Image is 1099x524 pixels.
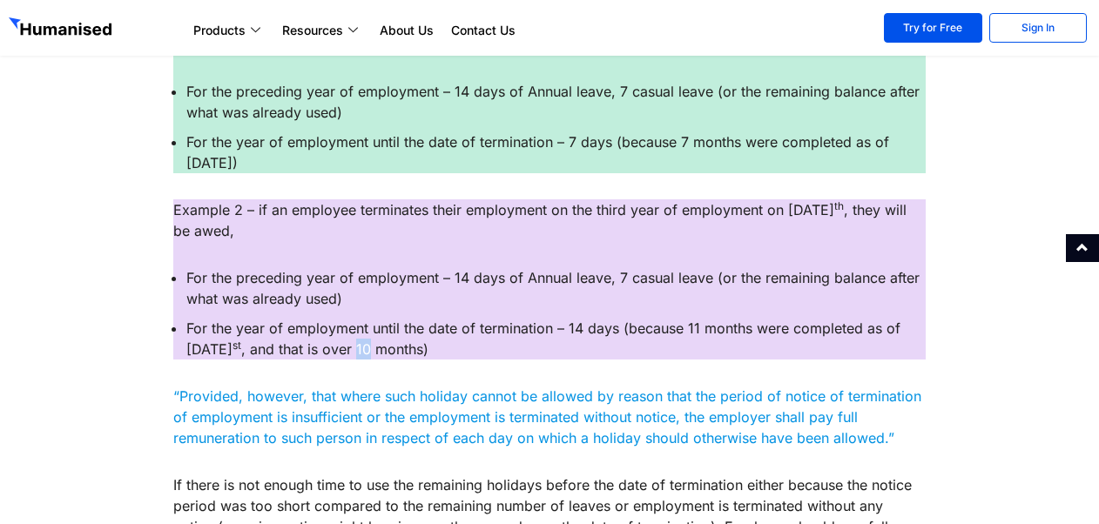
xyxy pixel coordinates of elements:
li: For the year of employment until the date of termination – 7 days (because 7 months were complete... [186,131,925,173]
a: About Us [371,20,442,41]
li: For the preceding year of employment – 14 days of Annual leave, 7 casual leave (or the remaining ... [186,267,925,309]
a: Products [185,20,273,41]
li: For the preceding year of employment – 14 days of Annual leave, 7 casual leave (or the remaining ... [186,81,925,123]
p: “Provided, however, that where such holiday cannot be allowed by reason that the period of notice... [173,386,925,448]
sup: st [233,339,241,352]
li: For the year of employment until the date of termination – 14 days (because 11 months were comple... [186,318,925,359]
sup: th [834,199,844,212]
img: GetHumanised Logo [9,17,115,40]
a: Contact Us [442,20,524,41]
a: Sign In [989,13,1087,43]
a: Resources [273,20,371,41]
a: Try for Free [884,13,981,43]
p: Example 2 – if an employee terminates their employment on the third year of employment on [DATE] ... [173,199,925,241]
